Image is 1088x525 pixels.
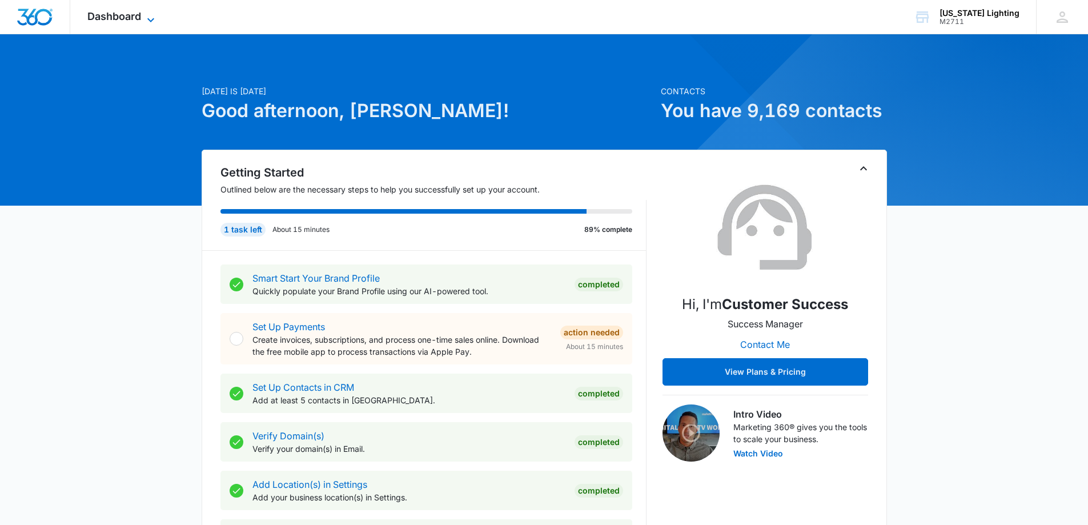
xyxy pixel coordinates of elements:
p: Contacts [661,85,887,97]
h3: Intro Video [733,407,868,421]
div: account id [940,18,1019,26]
a: Smart Start Your Brand Profile [252,272,380,284]
p: Add your business location(s) in Settings. [252,491,565,503]
strong: Customer Success [722,296,848,312]
p: Success Manager [728,317,803,331]
div: Completed [575,484,623,498]
img: Customer Success [708,171,822,285]
div: Action Needed [560,326,623,339]
p: Add at least 5 contacts in [GEOGRAPHIC_DATA]. [252,394,565,406]
p: [DATE] is [DATE] [202,85,654,97]
p: Create invoices, subscriptions, and process one-time sales online. Download the free mobile app t... [252,334,551,358]
p: About 15 minutes [272,225,330,235]
p: Outlined below are the necessary steps to help you successfully set up your account. [220,183,647,195]
div: account name [940,9,1019,18]
p: Marketing 360® gives you the tools to scale your business. [733,421,868,445]
span: About 15 minutes [566,342,623,352]
h1: Good afternoon, [PERSON_NAME]! [202,97,654,125]
p: Verify your domain(s) in Email. [252,443,565,455]
p: 89% complete [584,225,632,235]
button: Contact Me [729,331,801,358]
p: Quickly populate your Brand Profile using our AI-powered tool. [252,285,565,297]
img: Intro Video [663,404,720,462]
span: Dashboard [87,10,141,22]
h2: Getting Started [220,164,647,181]
div: Completed [575,435,623,449]
h1: You have 9,169 contacts [661,97,887,125]
a: Set Up Contacts in CRM [252,382,354,393]
button: View Plans & Pricing [663,358,868,386]
button: Watch Video [733,450,783,458]
p: Hi, I'm [682,294,848,315]
button: Toggle Collapse [857,162,870,175]
a: Set Up Payments [252,321,325,332]
a: Verify Domain(s) [252,430,324,442]
div: Completed [575,278,623,291]
div: Completed [575,387,623,400]
div: 1 task left [220,223,266,237]
a: Add Location(s) in Settings [252,479,367,490]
